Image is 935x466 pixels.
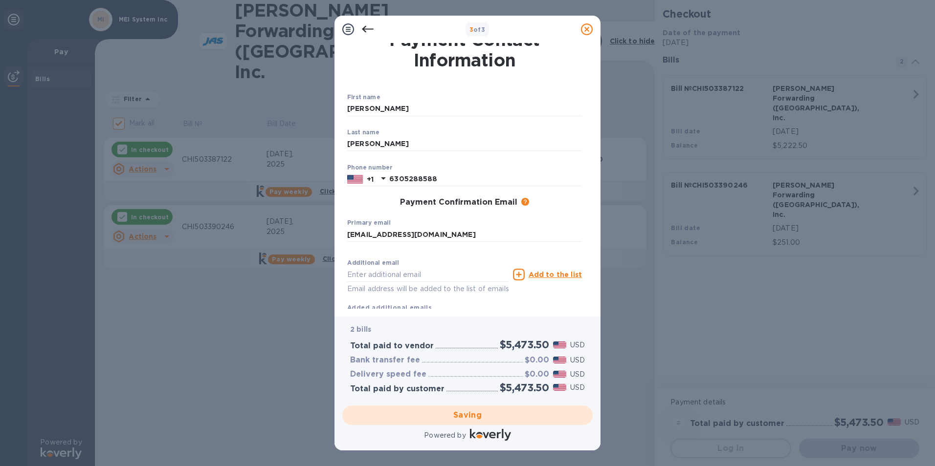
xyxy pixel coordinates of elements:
span: 3 [469,26,473,33]
img: US [347,174,363,185]
input: Enter your phone number [389,172,582,187]
label: Primary email [347,220,391,226]
p: Email address will be added to the list of emails [347,283,509,295]
img: USD [553,341,566,348]
p: Powered by [424,430,466,441]
h3: Delivery speed fee [350,370,426,379]
h2: $5,473.50 [500,381,549,394]
h3: Bank transfer fee [350,356,420,365]
h3: Total paid by customer [350,384,445,394]
h3: Payment Confirmation Email [400,198,517,207]
input: Enter your primary email [347,227,582,242]
h1: Payment Contact Information [347,29,582,70]
u: Add to the list [529,271,582,278]
input: Enter additional email [347,267,509,282]
p: USD [570,340,585,350]
b: of 3 [469,26,486,33]
label: First name [347,95,380,101]
p: USD [570,382,585,393]
b: 2 bills [350,325,371,333]
h3: $0.00 [525,356,549,365]
label: Last name [347,129,379,135]
p: USD [570,355,585,365]
img: USD [553,371,566,378]
h2: $5,473.50 [500,339,549,351]
h3: $0.00 [525,370,549,379]
p: +1 [367,174,374,184]
input: Enter your last name [347,137,582,151]
img: USD [553,384,566,391]
b: Added additional emails [347,304,432,311]
label: Phone number [347,165,392,170]
img: USD [553,357,566,363]
img: Logo [470,429,511,441]
p: USD [570,369,585,380]
h3: Total paid to vendor [350,341,434,351]
label: Additional email [347,260,399,266]
input: Enter your first name [347,102,582,116]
